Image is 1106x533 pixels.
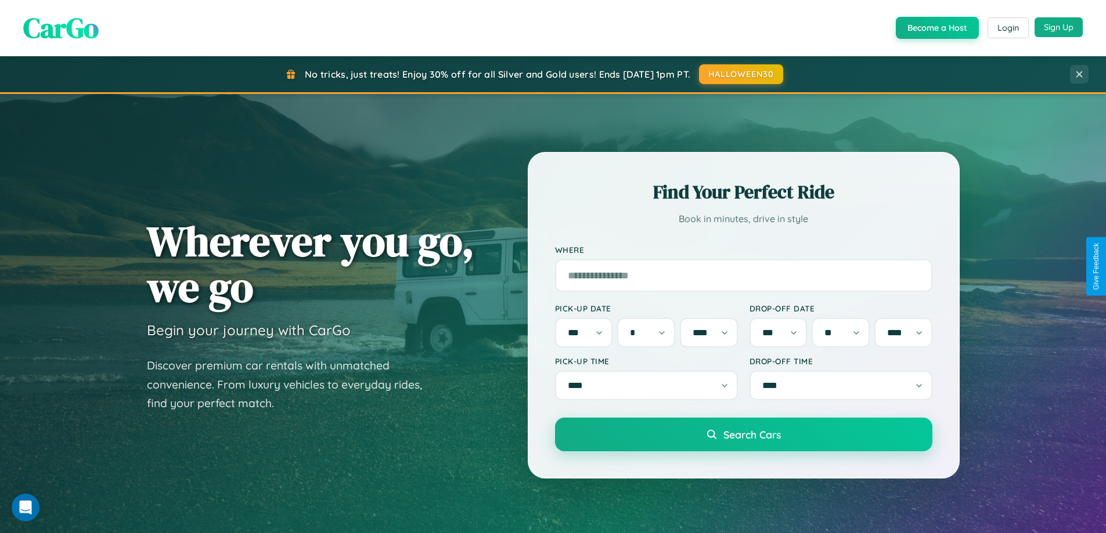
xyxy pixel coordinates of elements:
p: Book in minutes, drive in style [555,211,932,227]
div: Give Feedback [1092,243,1100,290]
button: Search Cars [555,418,932,451]
h2: Find Your Perfect Ride [555,179,932,205]
label: Pick-up Date [555,303,738,313]
iframe: Intercom live chat [12,494,39,521]
span: CarGo [23,9,99,47]
p: Discover premium car rentals with unmatched convenience. From luxury vehicles to everyday rides, ... [147,356,437,413]
button: Login [988,17,1029,38]
span: No tricks, just treats! Enjoy 30% off for all Silver and Gold users! Ends [DATE] 1pm PT. [305,68,690,80]
span: Search Cars [723,428,781,441]
label: Where [555,245,932,255]
h1: Wherever you go, we go [147,218,474,310]
button: Sign Up [1035,17,1083,37]
label: Pick-up Time [555,356,738,366]
label: Drop-off Time [750,356,932,366]
button: HALLOWEEN30 [699,64,783,84]
button: Become a Host [896,17,979,39]
h3: Begin your journey with CarGo [147,321,351,339]
label: Drop-off Date [750,303,932,313]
